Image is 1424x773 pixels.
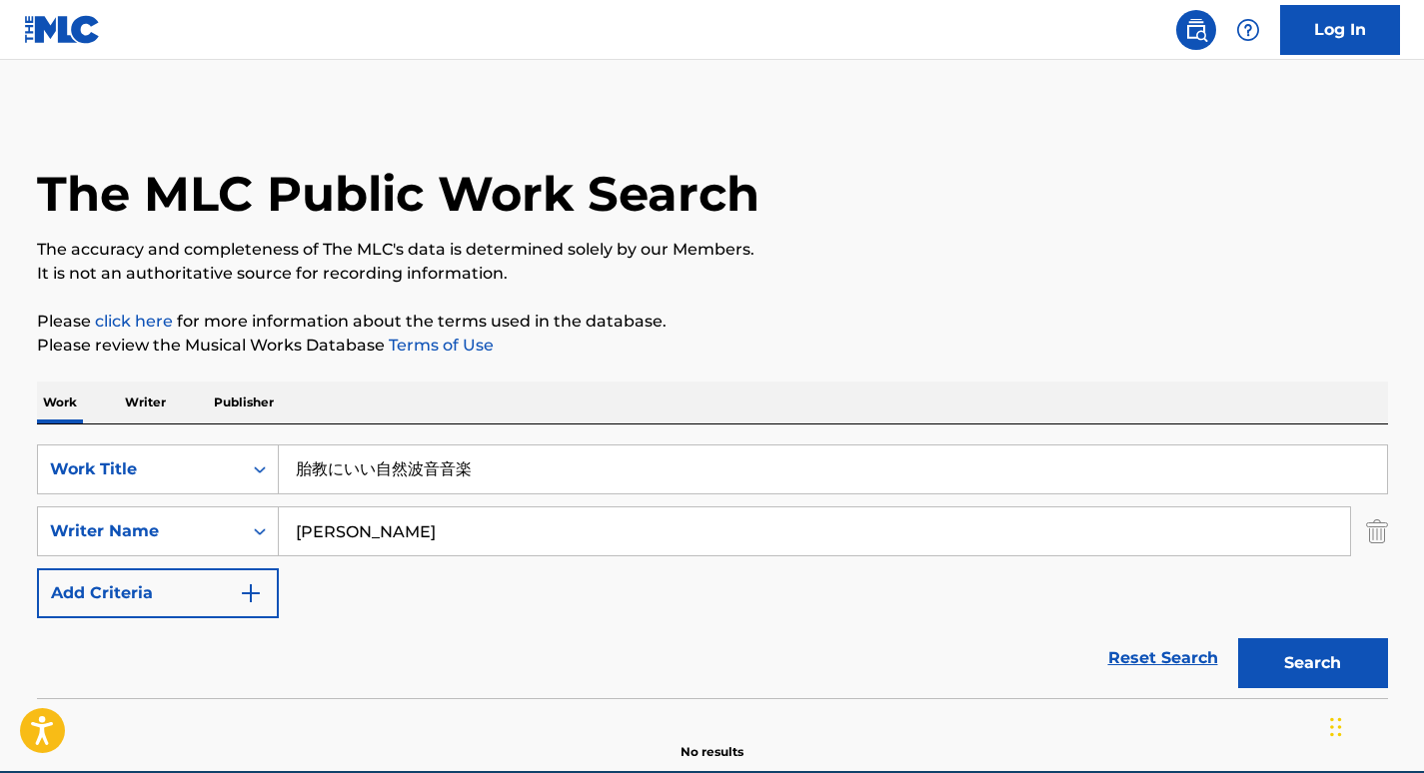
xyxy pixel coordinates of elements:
button: Search [1238,638,1388,688]
a: Log In [1280,5,1400,55]
p: The accuracy and completeness of The MLC's data is determined solely by our Members. [37,238,1388,262]
p: Publisher [208,382,280,423]
img: search [1184,18,1208,42]
img: 9d2ae6d4665cec9f34b9.svg [239,581,263,605]
img: MLC Logo [24,15,101,44]
div: Writer Name [50,519,230,543]
p: No results [681,719,743,761]
p: It is not an authoritative source for recording information. [37,262,1388,286]
div: Work Title [50,457,230,481]
p: Work [37,382,83,423]
a: Terms of Use [385,336,494,355]
p: Writer [119,382,172,423]
p: Please review the Musical Works Database [37,334,1388,358]
img: Delete Criterion [1366,506,1388,556]
button: Add Criteria [37,568,279,618]
a: Reset Search [1098,636,1228,680]
h1: The MLC Public Work Search [37,164,759,224]
a: click here [95,312,173,331]
div: Drag [1330,697,1342,757]
form: Search Form [37,444,1388,698]
iframe: Chat Widget [1324,677,1424,773]
a: Public Search [1176,10,1216,50]
img: help [1236,18,1260,42]
p: Please for more information about the terms used in the database. [37,310,1388,334]
div: Help [1228,10,1268,50]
